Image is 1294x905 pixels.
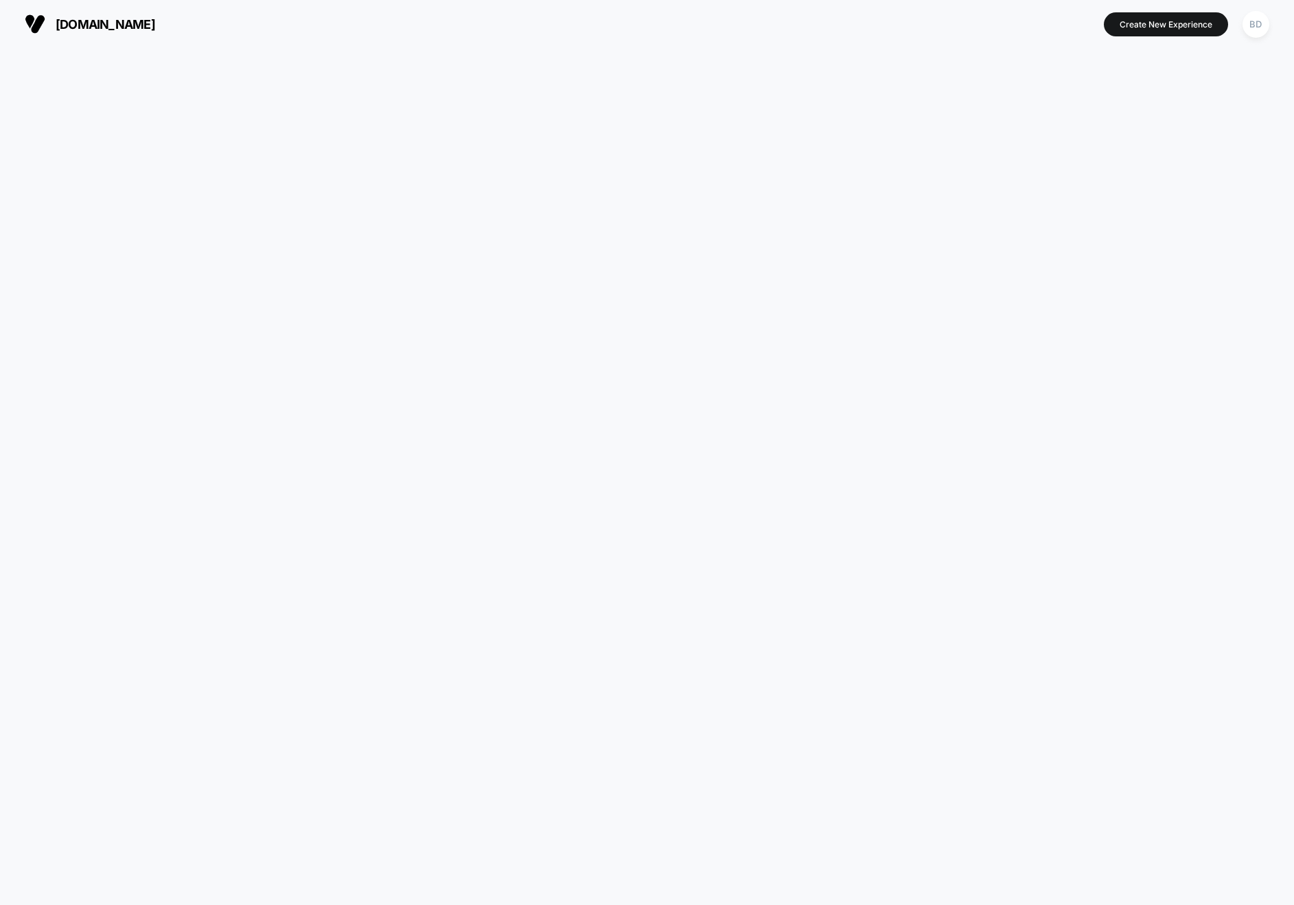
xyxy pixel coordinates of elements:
button: Create New Experience [1104,12,1228,36]
button: [DOMAIN_NAME] [21,13,159,35]
span: [DOMAIN_NAME] [56,17,155,32]
div: BD [1243,11,1269,38]
button: BD [1238,10,1273,38]
img: Visually logo [25,14,45,34]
